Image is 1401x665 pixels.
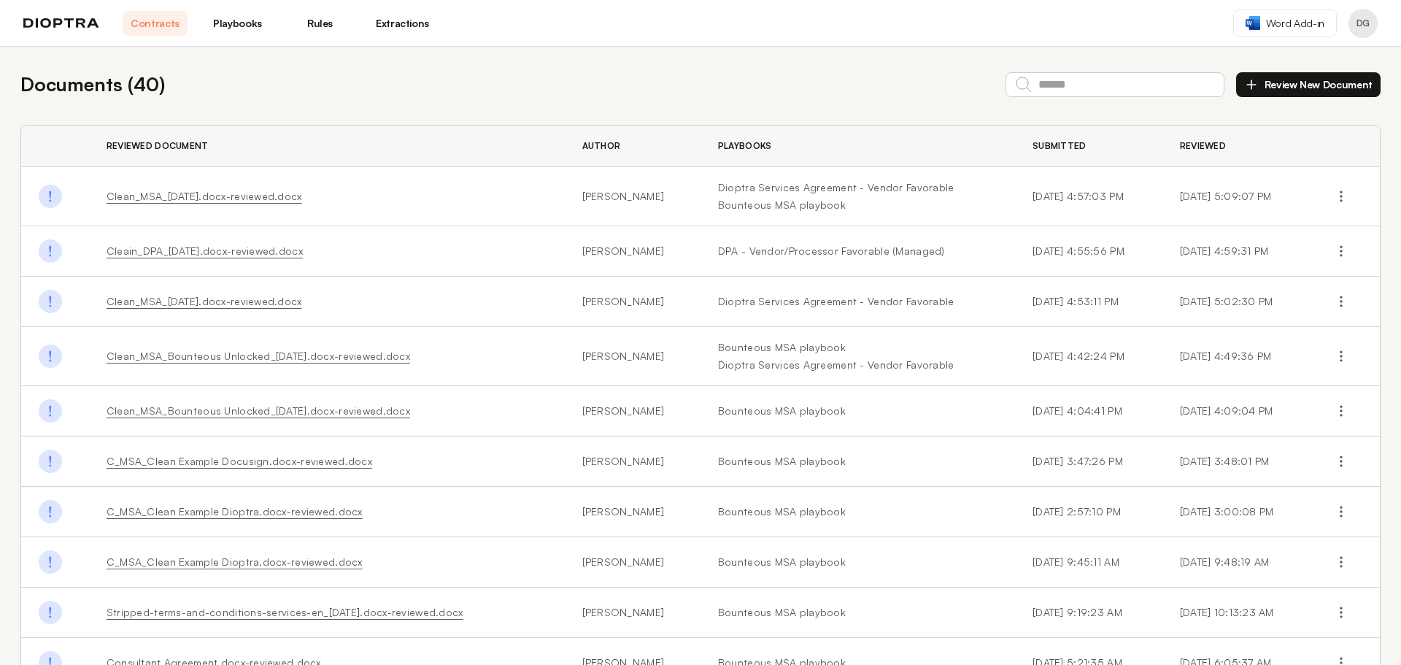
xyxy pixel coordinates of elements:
[123,11,188,36] a: Contracts
[565,277,700,327] td: [PERSON_NAME]
[1015,167,1162,226] td: [DATE] 4:57:03 PM
[718,340,997,355] a: Bounteous MSA playbook
[39,239,62,263] img: Done
[565,126,700,167] th: Author
[565,588,700,638] td: [PERSON_NAME]
[287,11,352,36] a: Rules
[1266,16,1324,31] span: Word Add-in
[39,345,62,368] img: Done
[23,18,99,28] img: logo
[565,167,700,226] td: [PERSON_NAME]
[1015,226,1162,277] td: [DATE] 4:55:56 PM
[718,358,997,372] a: Dioptra Services Agreement - Vendor Favorable
[39,550,62,574] img: Done
[1162,588,1312,638] td: [DATE] 10:13:23 AM
[565,537,700,588] td: [PERSON_NAME]
[1015,537,1162,588] td: [DATE] 9:45:11 AM
[718,198,997,212] a: Bounteous MSA playbook
[205,11,270,36] a: Playbooks
[1162,437,1312,487] td: [DATE] 3:48:01 PM
[1015,277,1162,327] td: [DATE] 4:53:11 PM
[39,290,62,313] img: Done
[718,454,997,469] a: Bounteous MSA playbook
[39,601,62,624] img: Done
[1162,487,1312,537] td: [DATE] 3:00:08 PM
[718,504,997,519] a: Bounteous MSA playbook
[718,294,997,309] a: Dioptra Services Agreement - Vendor Favorable
[718,404,997,418] a: Bounteous MSA playbook
[1015,327,1162,386] td: [DATE] 4:42:24 PM
[107,190,302,202] a: Clean_MSA_[DATE].docx-reviewed.docx
[107,245,303,257] a: Cleain_DPA_[DATE].docx-reviewed.docx
[370,11,435,36] a: Extractions
[1236,72,1381,97] button: Review New Document
[1233,9,1337,37] a: Word Add-in
[1348,9,1378,38] button: Profile menu
[39,399,62,423] img: Done
[107,606,463,618] a: Stripped-terms-and-conditions-services-en_[DATE].docx-reviewed.docx
[39,185,62,208] img: Done
[39,500,62,523] img: Done
[89,126,565,167] th: Reviewed Document
[107,556,363,568] a: C_MSA_Clean Example Dioptra.docx-reviewed.docx
[1015,437,1162,487] td: [DATE] 3:47:26 PM
[718,555,997,569] a: Bounteous MSA playbook
[107,505,363,518] a: C_MSA_Clean Example Dioptra.docx-reviewed.docx
[107,404,410,417] a: Clean_MSA_Bounteous Unlocked_[DATE].docx-reviewed.docx
[565,487,700,537] td: [PERSON_NAME]
[565,386,700,437] td: [PERSON_NAME]
[565,437,700,487] td: [PERSON_NAME]
[1162,537,1312,588] td: [DATE] 9:48:19 AM
[718,244,997,258] a: DPA - Vendor/Processor Favorable (Managed)
[700,126,1015,167] th: Playbooks
[107,295,302,307] a: Clean_MSA_[DATE].docx-reviewed.docx
[1162,167,1312,226] td: [DATE] 5:09:07 PM
[107,455,372,467] a: C_MSA_Clean Example Docusign.docx-reviewed.docx
[565,327,700,386] td: [PERSON_NAME]
[1015,386,1162,437] td: [DATE] 4:04:41 PM
[1162,277,1312,327] td: [DATE] 5:02:30 PM
[1162,327,1312,386] td: [DATE] 4:49:36 PM
[107,350,410,362] a: Clean_MSA_Bounteous Unlocked_[DATE].docx-reviewed.docx
[1162,126,1312,167] th: Reviewed
[1246,16,1260,30] img: word
[1015,126,1162,167] th: Submitted
[1162,386,1312,437] td: [DATE] 4:09:04 PM
[718,180,997,195] a: Dioptra Services Agreement - Vendor Favorable
[39,450,62,473] img: Done
[1162,226,1312,277] td: [DATE] 4:59:31 PM
[718,605,997,620] a: Bounteous MSA playbook
[20,70,165,99] h2: Documents ( 40 )
[1015,487,1162,537] td: [DATE] 2:57:10 PM
[1015,588,1162,638] td: [DATE] 9:19:23 AM
[565,226,700,277] td: [PERSON_NAME]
